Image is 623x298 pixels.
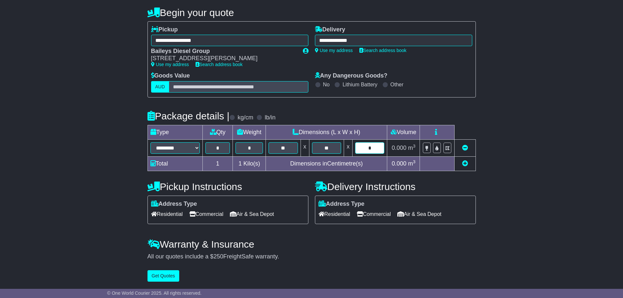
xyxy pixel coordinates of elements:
label: Pickup [151,26,178,33]
td: Volume [387,125,420,139]
td: x [344,139,352,156]
a: Search address book [196,62,243,67]
label: Goods Value [151,72,190,79]
label: Any Dangerous Goods? [315,72,388,79]
h4: Warranty & Insurance [147,239,476,250]
td: Qty [202,125,233,139]
button: Get Quotes [147,270,180,282]
label: Lithium Battery [342,81,377,88]
td: Total [147,156,202,171]
label: Address Type [319,201,365,208]
label: Address Type [151,201,197,208]
label: Other [390,81,404,88]
h4: Delivery Instructions [315,181,476,192]
a: Remove this item [462,145,468,151]
span: Residential [319,209,350,219]
span: Air & Sea Depot [397,209,441,219]
span: 0.000 [392,145,407,151]
label: lb/in [265,114,275,121]
span: Air & Sea Depot [230,209,274,219]
a: Search address book [359,48,407,53]
span: 0.000 [392,160,407,167]
td: 1 [202,156,233,171]
label: AUD [151,81,169,93]
span: m [408,145,416,151]
td: x [301,139,309,156]
td: Type [147,125,202,139]
div: Baileys Diesel Group [151,48,296,55]
td: Kilo(s) [233,156,266,171]
div: All our quotes include a $ FreightSafe warranty. [147,253,476,260]
span: Residential [151,209,183,219]
span: 1 [238,160,242,167]
label: No [323,81,330,88]
span: 250 [214,253,223,260]
a: Add new item [462,160,468,167]
span: Commercial [357,209,391,219]
label: kg/cm [237,114,253,121]
td: Weight [233,125,266,139]
h4: Pickup Instructions [147,181,308,192]
div: [STREET_ADDRESS][PERSON_NAME] [151,55,296,62]
td: Dimensions (L x W x H) [266,125,387,139]
a: Use my address [315,48,353,53]
td: Dimensions in Centimetre(s) [266,156,387,171]
span: Commercial [189,209,223,219]
a: Use my address [151,62,189,67]
sup: 3 [413,159,416,164]
span: m [408,160,416,167]
h4: Begin your quote [147,7,476,18]
label: Delivery [315,26,345,33]
h4: Package details | [147,111,230,121]
span: © One World Courier 2025. All rights reserved. [107,290,202,296]
sup: 3 [413,144,416,149]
